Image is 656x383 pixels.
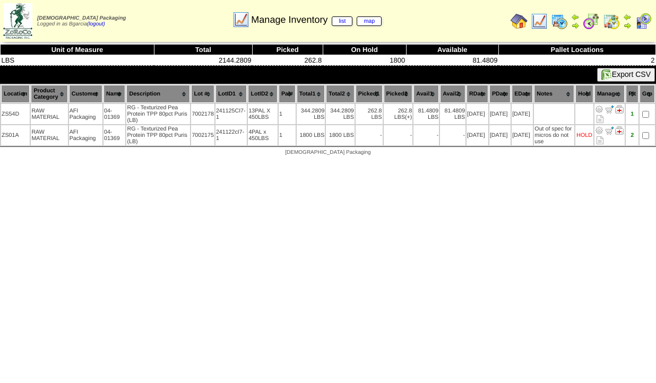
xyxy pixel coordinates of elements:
td: 13PAL X 450LBS [248,104,278,124]
img: Adjust [595,105,603,114]
img: calendarprod.gif [551,13,568,30]
th: Description [126,85,190,103]
td: [DATE] [512,104,533,124]
img: zoroco-logo-small.webp [3,3,32,39]
td: 1800 LBS [297,125,325,145]
td: - [413,125,439,145]
td: 1800 LBS [326,125,354,145]
th: Picked1 [356,85,383,103]
th: Name [103,85,125,103]
th: Picked [252,45,323,55]
td: 2144.2809 [154,55,252,66]
td: 81.4809 LBS [440,104,465,124]
th: Location [1,85,30,103]
th: Manage [594,85,625,103]
img: line_graph.gif [232,11,249,28]
span: Manage Inventory [251,14,382,25]
th: Unit of Measure [1,45,154,55]
th: Pallet Locations [498,45,655,55]
td: RG - Texturized Pea Protein TPP 80pct Puris (LB) [126,104,190,124]
td: - [356,125,383,145]
th: Pal# [279,85,296,103]
th: Notes [534,85,574,103]
td: ZS54D [1,104,30,124]
div: (+) [405,114,412,120]
img: Move [605,126,614,135]
td: [DATE] [467,125,488,145]
th: Plt [626,85,638,103]
td: 1 [279,104,296,124]
td: 262.8 [252,55,323,66]
img: arrowleft.gif [623,13,632,21]
img: calendarblend.gif [583,13,600,30]
img: line_graph.gif [531,13,548,30]
th: Grp [640,85,655,103]
button: Export CSV [597,68,655,82]
img: excel.gif [601,69,612,80]
td: 241122cI7-1 [215,125,247,145]
img: arrowright.gif [571,21,580,30]
div: 2 [626,132,638,138]
td: 2 [498,55,655,66]
img: calendarcustomer.gif [635,13,652,30]
td: AFI Packaging [69,104,102,124]
img: Manage Hold [615,126,624,135]
th: On Hold [323,45,406,55]
img: Move [605,105,614,114]
span: [DEMOGRAPHIC_DATA] Packaging [37,15,126,21]
img: arrowright.gif [623,21,632,30]
td: 1 [279,125,296,145]
th: LotID1 [215,85,247,103]
td: 81.4809 LBS [413,104,439,124]
span: Logged in as Bgarcia [37,15,126,27]
td: 04-01369 [103,104,125,124]
td: [DATE] [512,125,533,145]
div: 1 [626,111,638,117]
i: Note [597,136,603,144]
td: 344.2809 LBS [326,104,354,124]
img: Manage Hold [615,105,624,114]
td: - [384,125,413,145]
th: Available [406,45,498,55]
a: map [357,16,382,26]
th: PDate [489,85,511,103]
th: EDate [512,85,533,103]
a: (logout) [87,21,105,27]
th: RDate [467,85,488,103]
th: Total [154,45,252,55]
td: LBS [1,55,154,66]
td: 262.8 LBS [356,104,383,124]
td: RAW MATERIAL [31,104,67,124]
img: calendarinout.gif [603,13,620,30]
td: AFI Packaging [69,125,102,145]
th: Product Category [31,85,67,103]
th: Total1 [297,85,325,103]
th: Picked2 [384,85,413,103]
th: Avail2 [440,85,465,103]
th: Total2 [326,85,354,103]
td: - [440,125,465,145]
td: 241125CI7-1 [215,104,247,124]
i: Note [597,115,603,123]
a: list [332,16,352,26]
td: 1800 [323,55,406,66]
td: 04-01369 [103,125,125,145]
td: RAW MATERIAL [31,125,67,145]
th: LotID2 [248,85,278,103]
td: Out of spec for micros do not use [534,125,574,145]
td: 7002178 [191,104,214,124]
th: Lot # [191,85,214,103]
img: Adjust [595,126,603,135]
th: Avail1 [413,85,439,103]
td: 81.4809 [406,55,498,66]
img: arrowleft.gif [571,13,580,21]
td: 4PAL x 450LBS [248,125,278,145]
th: Customer [69,85,102,103]
td: 262.8 LBS [384,104,413,124]
td: ZS01A [1,125,30,145]
div: HOLD [576,132,592,138]
img: home.gif [511,13,528,30]
span: [DEMOGRAPHIC_DATA] Packaging [285,150,370,155]
td: 7002175 [191,125,214,145]
td: [DATE] [489,104,511,124]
